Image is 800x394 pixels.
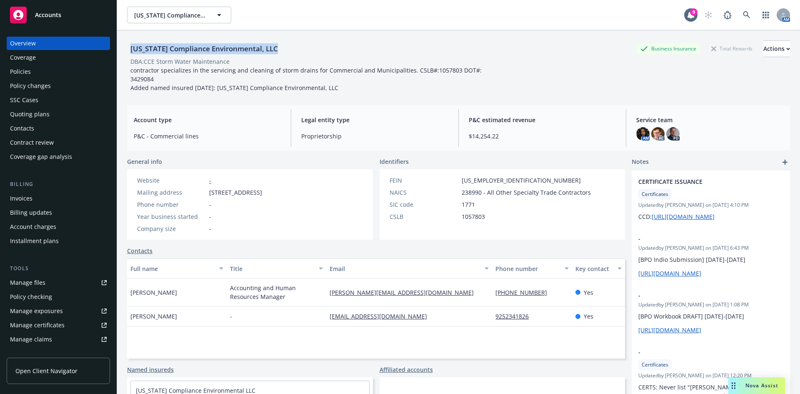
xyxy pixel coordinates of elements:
[462,188,591,197] span: 238990 - All Other Specialty Trade Contractors
[7,304,110,318] a: Manage exposures
[495,289,554,296] a: [PHONE_NUMBER]
[137,188,206,197] div: Mailing address
[10,290,52,304] div: Policy checking
[638,212,783,221] p: CCD:
[230,284,323,301] span: Accounting and Human Resources Manager
[10,234,59,248] div: Installment plans
[584,288,593,297] span: Yes
[7,319,110,332] a: Manage certificates
[7,65,110,78] a: Policies
[495,312,535,320] a: 9252341826
[127,43,281,54] div: [US_STATE] Compliance Environmental, LLC
[134,11,206,20] span: [US_STATE] Compliance Environmental, LLC
[632,284,790,341] div: -Updatedby [PERSON_NAME] on [DATE] 1:08 PM[BPO Workbook DRAFT] [DATE]-[DATE][URL][DOMAIN_NAME]
[492,258,572,279] button: Phone number
[700,7,717,23] a: Start snowing
[209,212,211,221] span: -
[495,264,559,273] div: Phone number
[7,108,110,121] a: Quoting plans
[7,136,110,149] a: Contract review
[10,51,36,64] div: Coverage
[7,192,110,205] a: Invoices
[330,264,480,273] div: Email
[10,79,51,93] div: Policy changes
[137,200,206,209] div: Phone number
[10,108,50,121] div: Quoting plans
[7,3,110,27] a: Accounts
[7,276,110,289] a: Manage files
[636,115,783,124] span: Service team
[127,258,227,279] button: Full name
[7,264,110,273] div: Tools
[10,65,31,78] div: Policies
[690,8,697,16] div: 9
[130,288,177,297] span: [PERSON_NAME]
[35,12,61,18] span: Accounts
[780,157,790,167] a: add
[326,258,492,279] button: Email
[652,213,715,221] a: [URL][DOMAIN_NAME]
[137,176,206,185] div: Website
[632,228,790,284] div: -Updatedby [PERSON_NAME] on [DATE] 6:43 PM[BPO Indio Submission] [DATE]-[DATE][URL][DOMAIN_NAME]
[209,200,211,209] span: -
[763,41,790,57] div: Actions
[10,347,49,360] div: Manage BORs
[127,7,231,23] button: [US_STATE] Compliance Environmental, LLC
[130,57,230,66] div: DBA: CCE Storm Water Maintenance
[7,150,110,163] a: Coverage gap analysis
[10,122,34,135] div: Contacts
[757,7,774,23] a: Switch app
[130,66,483,92] span: contractor specializes in the servicing and cleaning of storm drains for Commercial and Municipal...
[7,234,110,248] a: Installment plans
[575,264,612,273] div: Key contact
[380,365,433,374] a: Affiliated accounts
[738,7,755,23] a: Search
[636,127,650,141] img: photo
[10,93,38,107] div: SSC Cases
[127,365,174,374] a: Named insureds
[230,264,314,273] div: Title
[127,246,152,255] a: Contacts
[209,188,262,197] span: [STREET_ADDRESS]
[130,312,177,321] span: [PERSON_NAME]
[638,234,762,243] span: -
[10,136,54,149] div: Contract review
[15,366,77,375] span: Open Client Navigator
[7,79,110,93] a: Policy changes
[651,127,665,141] img: photo
[584,312,593,321] span: Yes
[7,180,110,188] div: Billing
[390,200,458,209] div: SIC code
[10,206,52,219] div: Billing updates
[227,258,326,279] button: Title
[632,157,649,167] span: Notes
[572,258,625,279] button: Key contact
[707,43,757,54] div: Total Rewards
[7,122,110,135] a: Contacts
[638,244,783,252] span: Updated by [PERSON_NAME] on [DATE] 6:43 PM
[380,157,409,166] span: Identifiers
[390,212,458,221] div: CSLB
[390,188,458,197] div: NAICS
[7,37,110,50] a: Overview
[10,304,63,318] div: Manage exposures
[301,115,448,124] span: Legal entity type
[636,43,700,54] div: Business Insurance
[469,115,616,124] span: P&C estimated revenue
[230,312,232,321] span: -
[127,157,162,166] span: General info
[638,372,783,379] span: Updated by [PERSON_NAME] on [DATE] 12:20 PM
[10,276,45,289] div: Manage files
[745,382,778,389] span: Nova Assist
[462,176,581,185] span: [US_EMPLOYER_IDENTIFICATION_NUMBER]
[7,93,110,107] a: SSC Cases
[638,177,762,186] span: CERTIFICATE ISSUANCE
[638,301,783,309] span: Updated by [PERSON_NAME] on [DATE] 1:08 PM
[642,361,668,369] span: Certificates
[462,200,475,209] span: 1771
[7,206,110,219] a: Billing updates
[10,192,32,205] div: Invoices
[301,132,448,141] span: Proprietorship
[666,127,680,141] img: photo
